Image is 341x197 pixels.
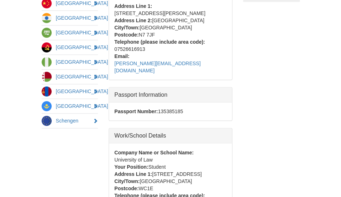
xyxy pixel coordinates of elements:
[114,10,205,17] div: [STREET_ADDRESS][PERSON_NAME]
[114,17,152,24] div: Address Line 2:
[114,31,139,38] div: Postcode:
[114,53,129,60] div: Email:
[114,61,200,73] a: [PERSON_NAME][EMAIL_ADDRESS][DOMAIN_NAME]
[114,184,139,192] div: Postcode:
[42,25,98,40] a: [GEOGRAPHIC_DATA]
[139,184,153,192] div: WC1E
[152,17,204,24] div: [GEOGRAPHIC_DATA]
[140,24,192,31] div: [GEOGRAPHIC_DATA]
[114,170,152,177] div: Address Line 1:
[114,177,140,184] div: City/Town:
[109,87,232,102] a: Passport Information
[109,128,232,143] a: Work/School Details
[114,38,205,45] div: Telephone (please include area code):
[114,156,153,163] div: University of Law
[42,69,98,84] a: [GEOGRAPHIC_DATA]
[114,108,158,115] div: Passport Number:
[114,163,148,170] div: Your Position:
[114,3,152,10] div: Address Line 1:
[42,84,98,98] a: [GEOGRAPHIC_DATA]
[42,99,98,113] a: [GEOGRAPHIC_DATA]
[114,24,140,31] div: City/Town:
[114,45,145,53] div: 07526616913
[42,40,98,54] a: [GEOGRAPHIC_DATA]
[139,31,155,38] div: N7 7JF
[148,163,166,170] div: Student
[140,177,192,184] div: [GEOGRAPHIC_DATA]
[114,149,194,156] div: Company Name or School Name:
[158,108,183,115] div: 135385185
[42,114,98,128] a: Schengen
[152,170,202,177] div: [STREET_ADDRESS]
[42,11,98,25] a: [GEOGRAPHIC_DATA]
[42,55,98,69] a: [GEOGRAPHIC_DATA]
